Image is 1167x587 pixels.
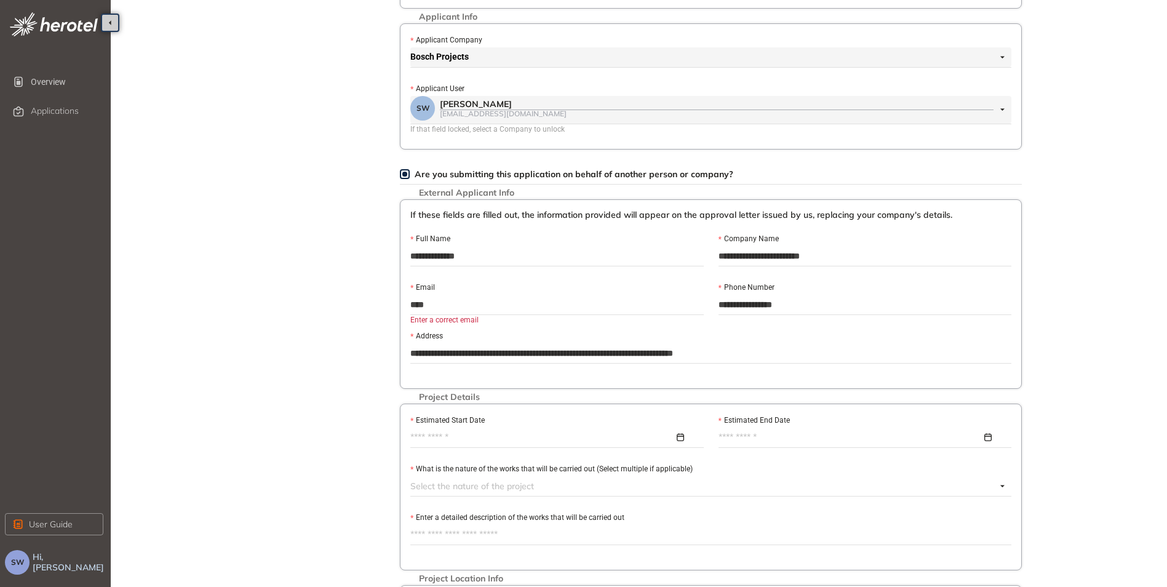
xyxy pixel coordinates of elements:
label: Phone Number [719,282,775,293]
div: [PERSON_NAME] [440,99,994,110]
label: What is the nature of the works that will be carried out (Select multiple if applicable) [410,463,693,475]
span: Applications [31,106,79,116]
label: Email [410,282,435,293]
img: logo [10,12,98,36]
span: SW [416,104,429,113]
span: Applicant Info [413,12,484,22]
span: Overview [31,70,101,94]
label: Applicant User [410,83,464,95]
span: External Applicant Info [413,188,520,198]
input: Estimated End Date [719,431,982,444]
div: [EMAIL_ADDRESS][DOMAIN_NAME] [440,110,994,118]
textarea: Enter a detailed description of the works that will be carried out [410,525,1011,545]
span: Bosch Projects [410,47,1005,67]
button: SW [5,550,30,575]
input: Email [410,295,704,314]
input: Full Name [410,247,704,265]
input: Estimated Start Date [410,431,674,444]
label: Estimated End Date [719,415,790,426]
span: Are you submitting this application on behalf of another person or company? [415,169,733,180]
span: Project Details [413,392,486,402]
label: Company Name [719,233,779,245]
label: Address [410,330,443,342]
input: Company Name [719,247,1012,265]
div: If that field locked, select a Company to unlock [410,124,1011,135]
span: SW [11,558,24,567]
label: Enter a detailed description of the works that will be carried out [410,512,624,524]
label: Applicant Company [410,34,482,46]
span: User Guide [29,517,73,531]
span: Project Location Info [413,573,509,584]
input: Address [410,344,1011,362]
div: Enter a correct email [410,314,704,326]
div: If these fields are filled out, the information provided will appear on the approval letter issue... [410,210,1011,233]
label: Full Name [410,233,450,245]
input: Phone Number [719,295,1012,314]
span: Hi, [PERSON_NAME] [33,552,106,573]
button: User Guide [5,513,103,535]
label: Estimated Start Date [410,415,485,426]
